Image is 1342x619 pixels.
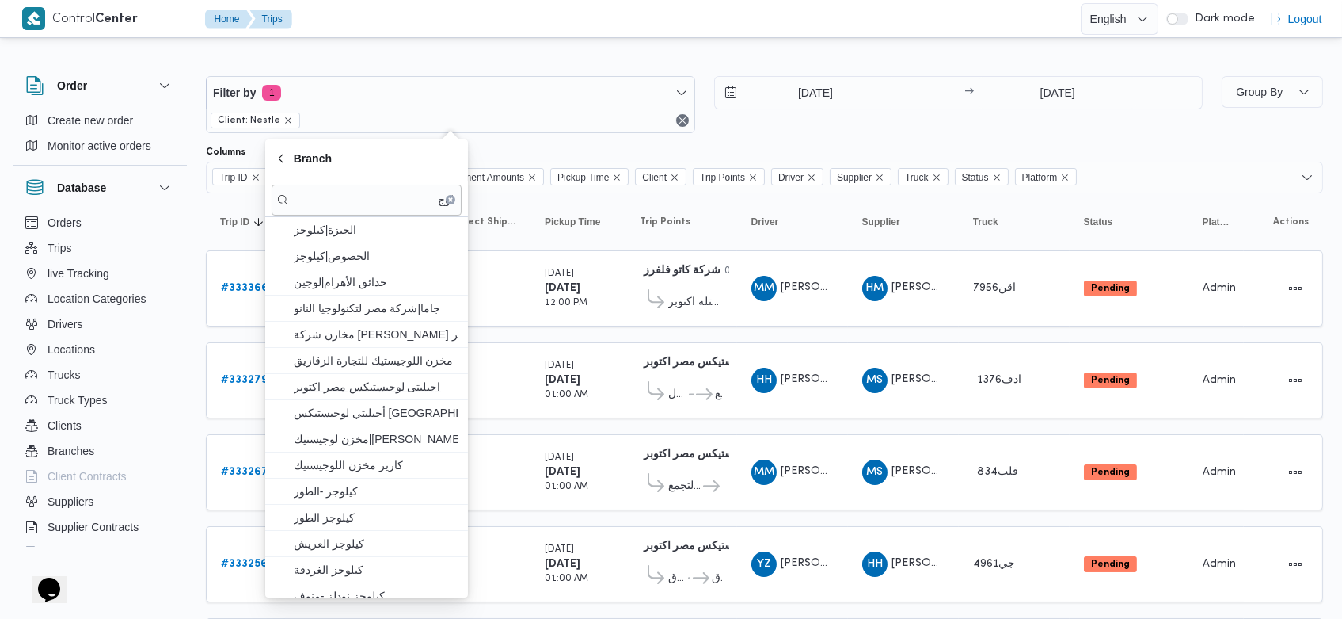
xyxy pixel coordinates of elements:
[221,371,268,390] a: #333279
[221,463,268,482] a: #333267
[294,377,458,396] span: اجيليتى لوجيستيكس مصر اكتوبر
[668,477,701,496] span: لولو هايبر ماركت التجمع
[25,178,174,197] button: Database
[973,559,1015,569] span: جي4961
[57,76,87,95] h3: Order
[1203,467,1236,477] span: Admin
[545,269,574,278] small: [DATE]
[955,168,1009,185] span: Status
[1091,468,1130,477] b: Pending
[757,552,771,577] span: YZ
[57,178,106,197] h3: Database
[545,559,580,569] b: [DATE]
[48,416,82,435] span: Clients
[1203,216,1230,228] span: Platform
[262,85,281,101] span: 1 active filters
[1273,216,1309,228] span: Actions
[1091,376,1130,385] b: Pending
[754,276,774,301] span: MM
[724,267,767,276] small: 06:31 PM
[807,173,816,182] button: Remove Driver from selection in this group
[715,77,895,109] input: Press the down key to open a popover containing a calendar.
[19,235,181,261] button: Trips
[19,108,181,133] button: Create new order
[642,169,667,186] span: Client
[751,460,777,485] div: Mustfa Mahmood Kaml Muhammad
[979,77,1136,109] input: Press the down key to open a popover containing a calendar.
[644,541,789,552] b: اجيليتى لوجيستيكس مصر اكتوبر
[545,375,580,385] b: [DATE]
[48,111,133,130] span: Create new order
[294,220,458,239] span: الجيزة|كيلوجز
[748,173,758,182] button: Remove Trip Points from selection in this group
[781,466,871,476] span: [PERSON_NAME]
[905,169,929,186] span: Truck
[1084,216,1113,228] span: Status
[294,351,458,370] span: مخزن اللوجيستيك للتجارة الزقازيق
[1283,460,1308,485] button: Actions
[745,209,840,235] button: Driver
[1263,3,1329,35] button: Logout
[25,76,174,95] button: Order
[412,169,524,186] span: Collect Shipment Amounts
[891,466,1169,476] span: [PERSON_NAME] [PERSON_NAME] [PERSON_NAME]
[538,209,618,235] button: Pickup Time
[19,489,181,514] button: Suppliers
[283,116,293,125] button: remove selected entity
[19,286,181,311] button: Location Categories
[16,556,67,603] iframe: chat widget
[751,552,777,577] div: Yasr Zain Jmuaah Mahmood
[19,261,181,286] button: live Tracking
[253,216,265,228] svg: Sorted in descending order
[545,361,574,370] small: [DATE]
[856,209,951,235] button: Supplier
[205,10,253,29] button: Home
[891,374,1169,384] span: [PERSON_NAME] [PERSON_NAME] [PERSON_NAME]
[13,108,187,165] div: Order
[272,185,462,216] input: search filters
[265,139,468,178] button: Branch
[700,169,745,186] span: Trip Points
[13,210,187,553] div: Database
[212,168,268,185] span: Trip ID
[19,413,181,438] button: Clients
[1288,10,1322,29] span: Logout
[214,209,277,235] button: Trip IDSorted in descending order
[866,460,883,485] span: MS
[48,213,82,232] span: Orders
[1084,373,1137,388] span: Pending
[527,173,537,182] button: Remove Collect Shipment Amounts from selection in this group
[973,283,1016,293] span: اقن7956
[1203,559,1236,569] span: Admin
[48,391,107,410] span: Truck Types
[19,388,181,413] button: Truck Types
[781,282,871,292] span: [PERSON_NAME]
[48,543,87,562] span: Devices
[218,113,280,128] span: Client: Nestle
[977,467,1018,477] span: 834قلب
[294,482,458,501] span: كيلوجز -الطور
[545,299,587,308] small: 12:00 PM
[781,374,964,384] span: [PERSON_NAME] [PERSON_NAME]
[866,368,883,393] span: MS
[778,169,804,186] span: Driver
[294,403,458,422] span: أجيليتي لوجيستيكس [GEOGRAPHIC_DATA]
[715,385,723,404] span: سعودى ماركت التجمع
[294,325,458,344] span: مخازن شركة [PERSON_NAME] أكتوبر
[1084,464,1137,480] span: Pending
[48,518,139,537] span: Supplier Contracts
[673,111,692,130] button: Remove
[1236,86,1283,98] span: Group By
[644,357,789,368] b: اجيليتى لوجيستيكس مصر اكتوبر
[771,168,823,185] span: Driver
[1084,556,1137,572] span: Pending
[545,283,580,293] b: [DATE]
[19,311,181,337] button: Drivers
[967,209,1062,235] button: Truck
[1188,13,1255,25] span: Dark mode
[221,559,268,569] b: # 333256
[545,545,574,554] small: [DATE]
[249,10,292,29] button: Trips
[1203,283,1236,293] span: Admin
[550,168,629,185] span: Pickup Time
